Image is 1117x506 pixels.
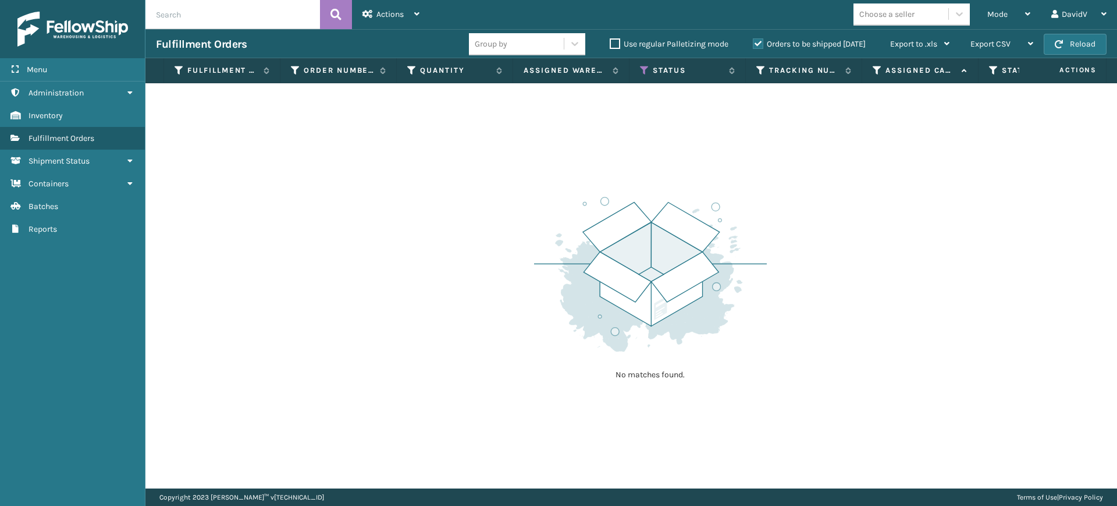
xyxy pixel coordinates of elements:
span: Shipment Status [29,156,90,166]
p: Copyright 2023 [PERSON_NAME]™ v [TECHNICAL_ID] [159,489,324,506]
button: Reload [1044,34,1107,55]
span: Inventory [29,111,63,121]
div: Group by [475,38,507,50]
span: Containers [29,179,69,189]
label: Tracking Number [769,65,839,76]
span: Menu [27,65,47,75]
label: Assigned Warehouse [524,65,607,76]
div: | [1017,489,1103,506]
a: Terms of Use [1017,493,1057,501]
label: Assigned Carrier Service [885,65,956,76]
span: Export to .xls [890,39,937,49]
label: State [1002,65,1072,76]
span: Administration [29,88,84,98]
span: Actions [1023,61,1104,80]
img: logo [17,12,128,47]
label: Status [653,65,723,76]
label: Fulfillment Order Id [187,65,258,76]
div: Choose a seller [859,8,915,20]
a: Privacy Policy [1059,493,1103,501]
span: Actions [376,9,404,19]
label: Use regular Palletizing mode [610,39,728,49]
span: Reports [29,224,57,234]
label: Order Number [304,65,374,76]
span: Fulfillment Orders [29,133,94,143]
label: Orders to be shipped [DATE] [753,39,866,49]
span: Batches [29,201,58,211]
h3: Fulfillment Orders [156,37,247,51]
span: Export CSV [970,39,1011,49]
label: Quantity [420,65,490,76]
span: Mode [987,9,1008,19]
